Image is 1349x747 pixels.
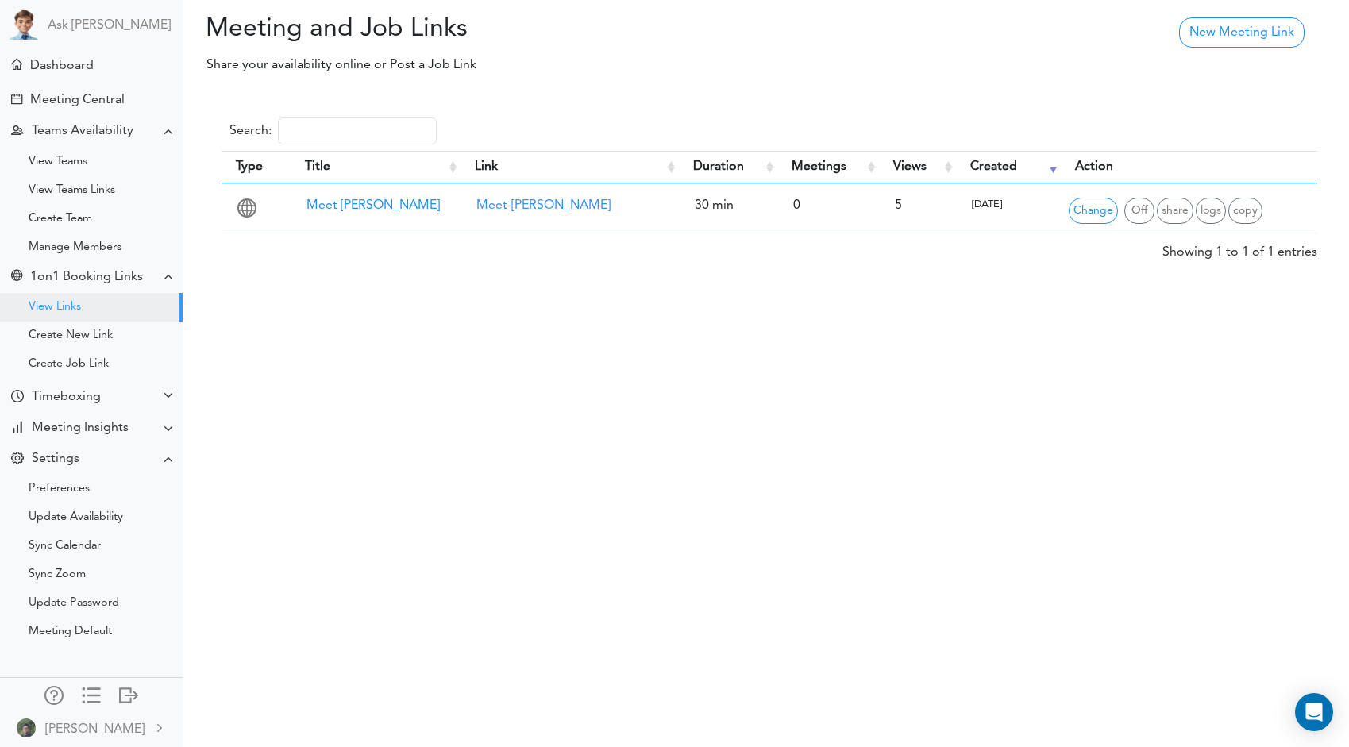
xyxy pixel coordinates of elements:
[30,93,125,108] div: Meeting Central
[29,158,87,166] div: View Teams
[29,571,86,579] div: Sync Zoom
[1069,198,1118,224] span: Edit Link
[8,8,40,40] img: Powered by TEAMCAL AI
[1295,693,1333,731] div: Open Intercom Messenger
[956,151,1061,183] th: Created: activate to sort column ascending
[32,124,133,139] div: Teams Availability
[32,421,129,436] div: Meeting Insights
[32,390,101,405] div: Timeboxing
[2,710,181,745] a: [PERSON_NAME]
[30,270,143,285] div: 1on1 Booking Links
[29,542,101,550] div: Sync Calendar
[461,151,679,183] th: Link: activate to sort column ascending
[679,151,777,183] th: Duration: activate to sort column ascending
[1179,17,1305,48] a: New Meeting Link
[11,270,22,285] div: Share Meeting Link
[30,59,94,74] div: Dashboard
[222,151,291,183] th: Type
[29,360,109,368] div: Create Job Link
[1196,198,1226,224] span: Meeting Details
[1228,198,1262,224] span: Duplicate Link
[1162,233,1317,262] div: Showing 1 to 1 of 1 entries
[29,244,121,252] div: Manage Members
[32,452,79,467] div: Settings
[29,303,81,311] div: View Links
[29,628,112,636] div: Meeting Default
[785,191,872,221] div: 0
[48,17,171,33] a: Ask [PERSON_NAME]
[11,59,22,70] div: Meeting Dashboard
[45,720,145,739] div: [PERSON_NAME]
[291,151,461,183] th: Title: activate to sort column ascending
[44,686,64,708] a: Manage Members and Externals
[687,191,769,221] div: 30 min
[29,485,90,493] div: Preferences
[29,599,119,607] div: Update Password
[887,191,947,221] div: 5
[195,14,754,44] h2: Meeting and Job Links
[476,199,611,212] a: Meet-[PERSON_NAME]
[29,215,92,223] div: Create Team
[278,117,437,144] input: Search:
[29,187,115,194] div: View Teams Links
[29,514,123,522] div: Update Availability
[229,117,437,144] label: Search:
[306,199,440,212] span: Meet [PERSON_NAME]
[1124,198,1154,224] span: Turn Off Sharing
[29,332,113,340] div: Create New Link
[82,686,101,702] div: Show only icons
[777,151,880,183] th: Meetings: activate to sort column ascending
[11,94,22,105] div: Create Meeting
[17,718,36,737] img: 9k=
[964,191,1053,219] div: [DATE]
[1061,151,1317,183] th: Action
[119,686,138,702] div: Log out
[82,686,101,708] a: Change side menu
[237,203,256,222] span: 1:1 Meeting Link
[44,686,64,702] div: Manage Members and Externals
[1157,198,1193,224] span: Share Link
[879,151,955,183] th: Views: activate to sort column ascending
[195,56,1012,75] p: Share your availability online or Post a Job Link
[11,390,24,405] div: Time Your Goals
